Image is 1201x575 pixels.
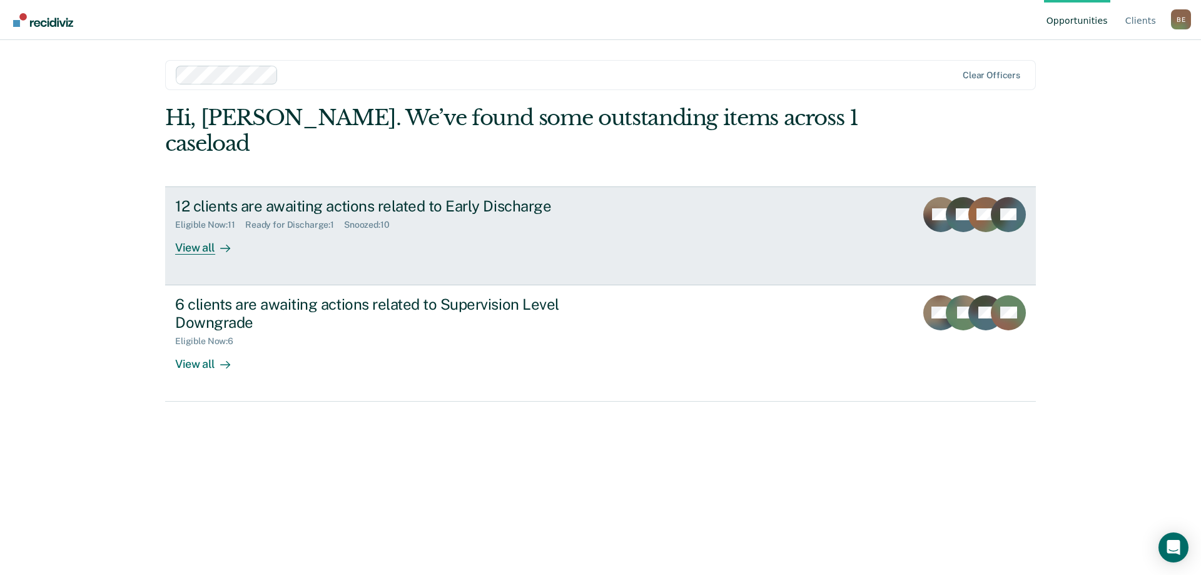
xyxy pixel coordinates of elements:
[175,336,243,347] div: Eligible Now : 6
[1171,9,1191,29] button: Profile dropdown button
[175,347,245,371] div: View all
[344,220,400,230] div: Snoozed : 10
[165,105,862,156] div: Hi, [PERSON_NAME]. We’ve found some outstanding items across 1 caseload
[175,197,614,215] div: 12 clients are awaiting actions related to Early Discharge
[175,230,245,255] div: View all
[175,220,245,230] div: Eligible Now : 11
[963,70,1020,81] div: Clear officers
[1158,532,1188,562] div: Open Intercom Messenger
[165,186,1036,285] a: 12 clients are awaiting actions related to Early DischargeEligible Now:11Ready for Discharge:1Sno...
[175,295,614,332] div: 6 clients are awaiting actions related to Supervision Level Downgrade
[13,13,73,27] img: Recidiviz
[165,285,1036,402] a: 6 clients are awaiting actions related to Supervision Level DowngradeEligible Now:6View all
[1171,9,1191,29] div: B E
[245,220,344,230] div: Ready for Discharge : 1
